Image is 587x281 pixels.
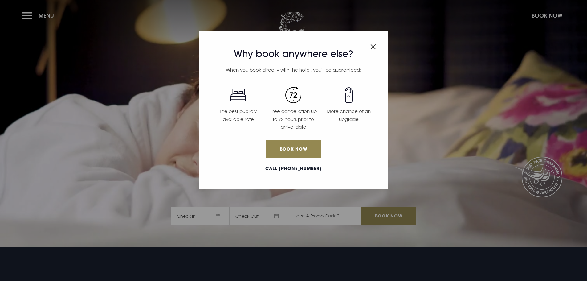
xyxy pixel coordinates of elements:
[325,107,373,123] p: More chance of an upgrade
[211,48,377,60] h3: Why book anywhere else?
[266,140,321,158] a: Book Now
[211,66,377,74] p: When you book directly with the hotel, you'll be guaranteed:
[211,165,377,172] a: Call [PHONE_NUMBER]
[370,41,376,51] button: Close modal
[214,107,262,123] p: The best publicly available rate
[270,107,317,131] p: Free cancellation up to 72 hours prior to arrival date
